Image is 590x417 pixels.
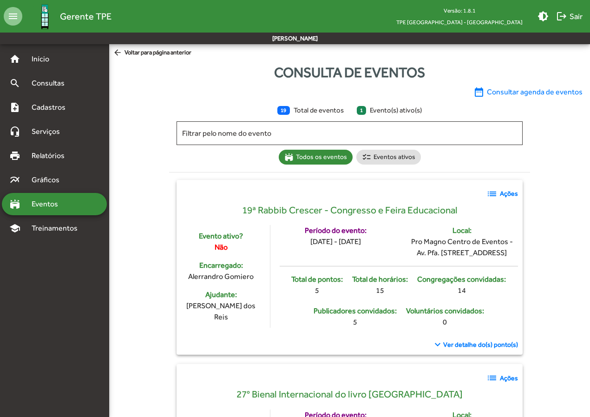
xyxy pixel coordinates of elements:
[556,8,583,25] span: Sair
[356,150,421,165] mat-chip: Eventos ativos
[9,53,20,65] mat-icon: home
[181,271,261,282] div: Alerrandro Gomiero
[486,188,498,199] mat-icon: list
[357,106,367,115] span: 1
[113,48,191,58] span: Voltar para página anterior
[26,78,77,89] span: Consultas
[181,242,261,253] div: Não
[26,174,72,185] span: Gráficos
[362,152,371,162] mat-icon: checklist
[22,1,111,32] a: Gerente TPE
[30,1,60,32] img: Logo
[305,225,367,236] div: Período do evento:
[9,223,20,234] mat-icon: school
[26,53,63,65] span: Início
[26,199,71,210] span: Eventos
[242,203,458,218] span: 19ª Rabbib Crescer - Congresso e Feira Educacional
[352,285,408,296] div: 15
[452,225,472,236] div: Local:
[277,105,347,116] span: Total de eventos
[9,150,20,161] mat-icon: print
[279,150,353,165] mat-chip: Todos os eventos
[538,11,549,22] mat-icon: brightness_medium
[181,231,261,242] div: Evento ativo?
[181,260,261,271] div: Encarregado:
[310,236,361,247] div: [DATE] - [DATE]
[9,174,20,185] mat-icon: multiline_chart
[357,105,422,116] span: Evento(s) ativo(s)
[443,340,518,350] span: Ver detalhe do(s) ponto(s)
[4,7,22,26] mat-icon: menu
[9,126,20,137] mat-icon: headset_mic
[113,48,125,58] mat-icon: arrow_back
[26,223,89,234] span: Treinamentos
[26,150,77,161] span: Relatórios
[473,86,583,98] span: Consultar agenda de eventos
[277,106,290,115] span: 19
[486,372,498,384] mat-icon: list
[9,102,20,113] mat-icon: note_add
[236,387,463,402] span: 27° Bienal Internacional do livro [GEOGRAPHIC_DATA]
[406,317,484,328] div: 0
[314,317,397,328] div: 5
[9,199,20,210] mat-icon: stadium
[181,289,261,300] div: Ajudante:
[389,5,530,16] div: Versão: 1.8.1
[60,9,111,24] span: Gerente TPE
[109,62,590,83] div: Consulta de eventos
[500,373,518,383] strong: Ações
[314,305,397,317] div: Publicadores convidados:
[406,305,484,317] div: Voluntários convidados:
[181,300,261,323] div: [PERSON_NAME] dos Reis
[417,274,506,285] div: Congregações convidadas:
[500,189,518,199] strong: Ações
[552,8,586,25] button: Sair
[26,126,72,137] span: Serviços
[26,102,78,113] span: Cadastros
[417,285,506,296] div: 14
[406,236,518,258] div: Pro Magno Centro de Eventos - Av. Pfa. [STREET_ADDRESS]
[556,11,567,22] mat-icon: logout
[352,274,408,285] div: Total de horários:
[284,152,294,162] mat-icon: stadium
[389,16,530,28] span: TPE [GEOGRAPHIC_DATA] - [GEOGRAPHIC_DATA]
[291,274,343,285] div: Total de pontos:
[473,86,485,98] mat-icon: date_range
[432,339,443,350] mat-icon: keyboard_arrow_down
[291,285,343,296] div: 5
[9,78,20,89] mat-icon: search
